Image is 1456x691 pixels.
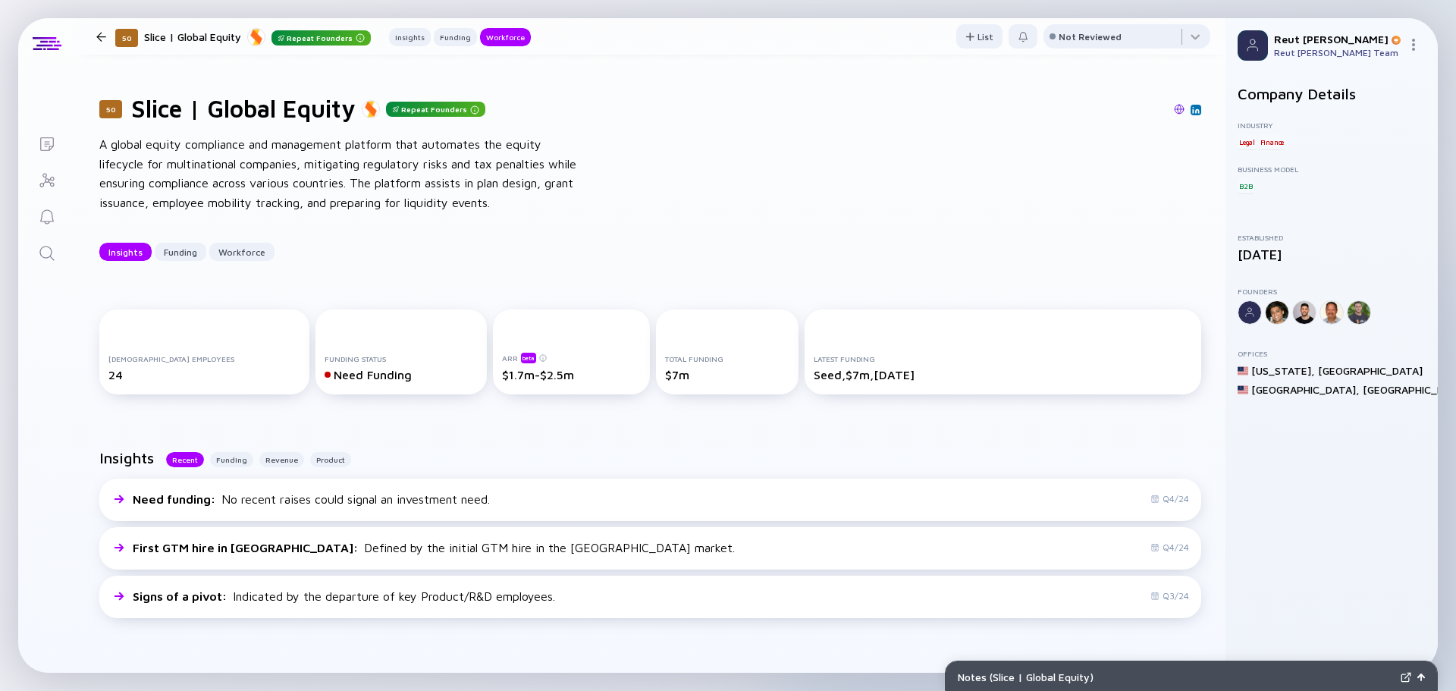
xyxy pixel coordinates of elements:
[259,452,304,467] button: Revenue
[1150,542,1189,553] div: Q4/24
[155,240,206,264] div: Funding
[108,368,300,382] div: 24
[480,30,531,45] div: Workforce
[310,452,351,467] button: Product
[131,94,356,123] h1: Slice | Global Equity
[1407,39,1420,51] img: Menu
[18,161,75,197] a: Investor Map
[155,243,206,261] button: Funding
[99,240,152,264] div: Insights
[210,452,253,467] button: Funding
[1238,85,1426,102] h2: Company Details
[1417,674,1425,681] img: Open Notes
[1150,493,1189,504] div: Q4/24
[502,368,640,382] div: $1.7m-$2.5m
[133,589,555,603] div: Indicated by the departure of key Product/R&D employees.
[209,240,275,264] div: Workforce
[1274,47,1401,58] div: Reut [PERSON_NAME] Team
[502,352,640,363] div: ARR
[1238,349,1426,358] div: Offices
[1238,385,1248,395] img: United States Flag
[271,30,371,46] div: Repeat Founders
[1259,134,1286,149] div: Finance
[814,354,1192,363] div: Latest Funding
[166,452,204,467] button: Recent
[133,541,361,554] span: First GTM hire in [GEOGRAPHIC_DATA] :
[133,492,218,506] span: Need funding :
[99,449,154,466] h2: Insights
[18,124,75,161] a: Lists
[386,102,485,117] div: Repeat Founders
[18,197,75,234] a: Reminders
[958,671,1395,683] div: Notes ( Slice | Global Equity )
[115,29,138,47] div: 50
[1238,366,1248,376] img: United States Flag
[1238,178,1254,193] div: B2B
[108,354,300,363] div: [DEMOGRAPHIC_DATA] Employees
[133,589,230,603] span: Signs of a pivot :
[1238,287,1426,296] div: Founders
[521,353,536,363] div: beta
[144,27,371,46] div: Slice | Global Equity
[389,30,431,45] div: Insights
[1401,672,1411,683] img: Expand Notes
[1318,364,1423,377] div: [GEOGRAPHIC_DATA]
[1238,30,1268,61] img: Profile Picture
[1238,233,1426,242] div: Established
[956,24,1003,49] button: List
[1238,247,1426,262] div: [DATE]
[133,541,735,554] div: Defined by the initial GTM hire in the [GEOGRAPHIC_DATA] market.
[480,28,531,46] button: Workforce
[18,234,75,270] a: Search
[1238,121,1426,130] div: Industry
[434,28,477,46] button: Funding
[814,368,1192,382] div: Seed, $7m, [DATE]
[1238,165,1426,174] div: Business Model
[434,30,477,45] div: Funding
[1174,104,1185,115] img: Slice | Global Equity Website
[956,25,1003,49] div: List
[665,354,789,363] div: Total Funding
[209,243,275,261] button: Workforce
[1150,590,1189,601] div: Q3/24
[1238,134,1257,149] div: Legal
[99,243,152,261] button: Insights
[1274,33,1401,46] div: Reut [PERSON_NAME]
[1192,106,1200,114] img: Slice | Global Equity Linkedin Page
[99,100,122,118] div: 50
[133,492,490,506] div: No recent raises could signal an investment need.
[389,28,431,46] button: Insights
[99,135,585,212] div: A global equity compliance and management platform that automates the equity lifecycle for multin...
[1251,364,1315,377] div: [US_STATE] ,
[665,368,789,382] div: $7m
[1251,383,1360,396] div: [GEOGRAPHIC_DATA] ,
[1059,31,1122,42] div: Not Reviewed
[325,368,478,382] div: Need Funding
[325,354,478,363] div: Funding Status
